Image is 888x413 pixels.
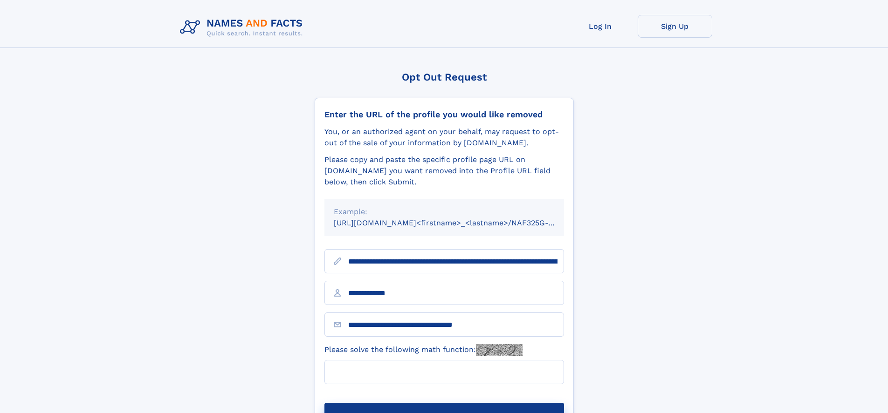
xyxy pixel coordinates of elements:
[334,206,555,217] div: Example:
[324,126,564,149] div: You, or an authorized agent on your behalf, may request to opt-out of the sale of your informatio...
[324,109,564,120] div: Enter the URL of the profile you would like removed
[176,15,310,40] img: Logo Names and Facts
[315,71,574,83] div: Opt Out Request
[324,154,564,188] div: Please copy and paste the specific profile page URL on [DOMAIN_NAME] you want removed into the Pr...
[638,15,712,38] a: Sign Up
[324,344,523,356] label: Please solve the following math function:
[334,218,582,227] small: [URL][DOMAIN_NAME]<firstname>_<lastname>/NAF325G-xxxxxxxx
[563,15,638,38] a: Log In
